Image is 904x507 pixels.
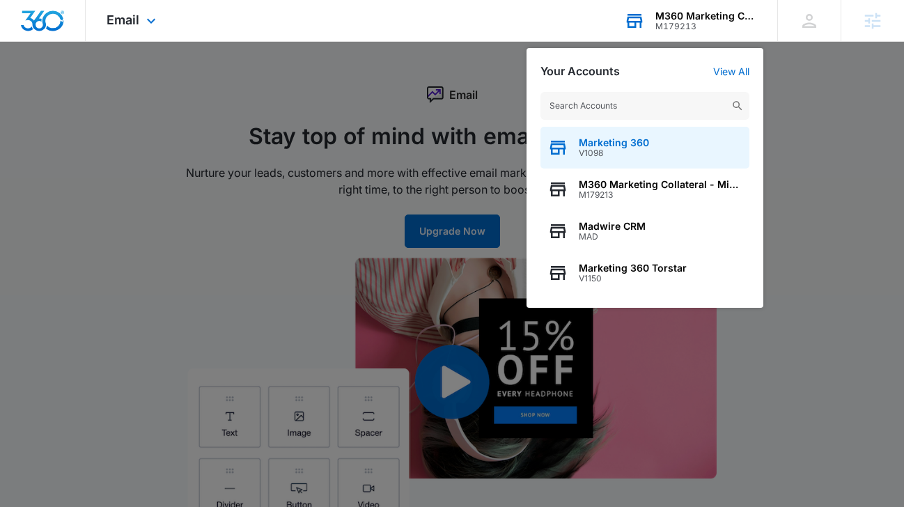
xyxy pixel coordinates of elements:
span: Marketing 360 Torstar [579,263,687,274]
div: account name [655,10,757,22]
span: M360 Marketing Collateral - Migrated Catch All [579,179,742,190]
button: Marketing 360V1098 [540,127,749,169]
button: Madwire CRMMAD [540,210,749,252]
span: V1150 [579,274,687,283]
h2: Your Accounts [540,65,620,78]
span: Madwire CRM [579,221,646,232]
span: MAD [579,232,646,242]
span: V1098 [579,148,649,158]
a: View All [713,65,749,77]
div: account id [655,22,757,31]
span: M179213 [579,190,742,200]
span: Marketing 360 [579,137,649,148]
button: Marketing 360 TorstarV1150 [540,252,749,294]
span: Email [107,13,139,27]
button: M360 Marketing Collateral - Migrated Catch AllM179213 [540,169,749,210]
input: Search Accounts [540,92,749,120]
